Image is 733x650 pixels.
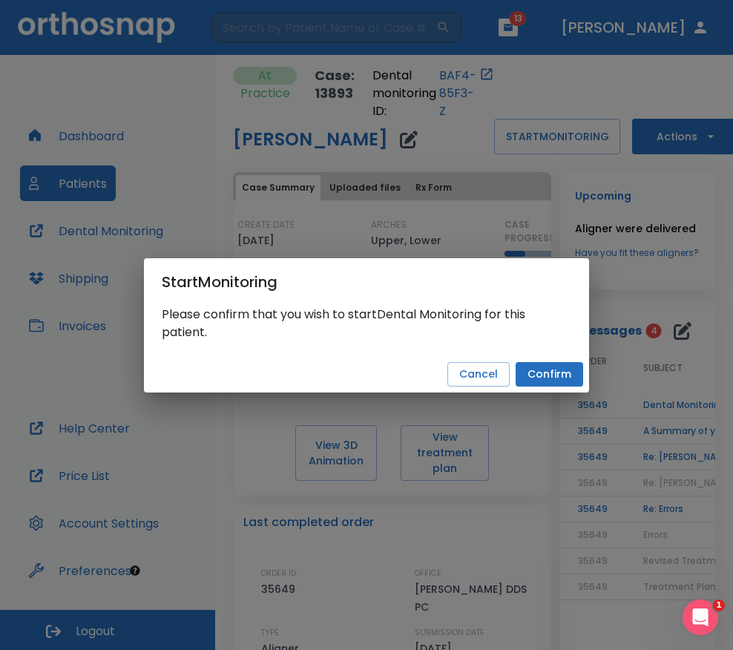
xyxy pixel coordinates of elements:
[144,258,589,306] h2: Start Monitoring
[683,600,718,635] iframe: Intercom live chat
[162,306,571,341] p: Please confirm that you wish to start Dental Monitoring for this patient.
[516,362,583,387] button: Confirm
[713,600,725,611] span: 1
[447,362,510,387] button: Cancel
